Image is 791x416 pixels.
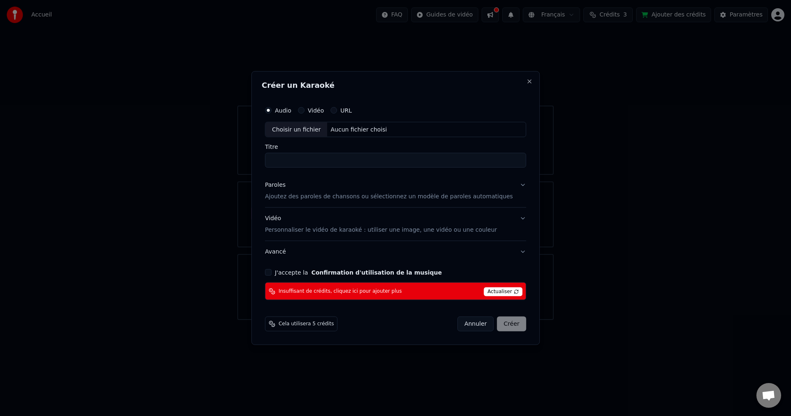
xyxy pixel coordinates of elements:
[340,107,352,113] label: URL
[278,288,402,294] span: Insuffisant de crédits, cliquez ici pour ajouter plus
[265,174,526,207] button: ParolesAjoutez des paroles de chansons ou sélectionnez un modèle de paroles automatiques
[308,107,324,113] label: Vidéo
[484,287,522,296] span: Actualiser
[275,107,291,113] label: Audio
[278,321,334,327] span: Cela utilisera 5 crédits
[265,193,513,201] p: Ajoutez des paroles de chansons ou sélectionnez un modèle de paroles automatiques
[328,125,391,134] div: Aucun fichier choisi
[262,81,529,89] h2: Créer un Karaoké
[265,144,526,150] label: Titre
[275,270,442,275] label: J'accepte la
[265,241,526,263] button: Avancé
[265,208,526,241] button: VidéoPersonnaliser le vidéo de karaoké : utiliser une image, une vidéo ou une couleur
[265,181,286,189] div: Paroles
[457,317,494,331] button: Annuler
[265,122,327,137] div: Choisir un fichier
[265,214,497,234] div: Vidéo
[265,226,497,234] p: Personnaliser le vidéo de karaoké : utiliser une image, une vidéo ou une couleur
[311,270,442,275] button: J'accepte la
